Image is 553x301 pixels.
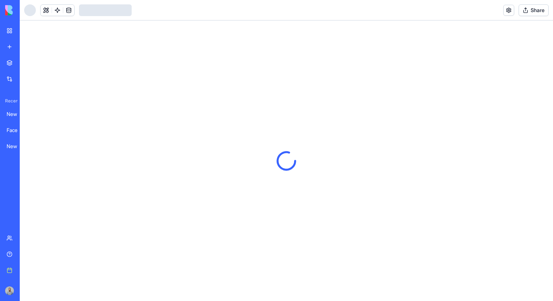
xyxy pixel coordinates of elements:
div: New App [7,110,27,118]
button: Share [519,4,549,16]
span: Recent [2,98,18,104]
a: New App [2,139,31,154]
div: New App [7,143,27,150]
a: New App [2,107,31,121]
img: image_123650291_bsq8ao.jpg [5,286,14,295]
div: Facebook Campaign Analyzer [7,127,27,134]
img: logo [5,5,50,15]
a: Facebook Campaign Analyzer [2,123,31,138]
